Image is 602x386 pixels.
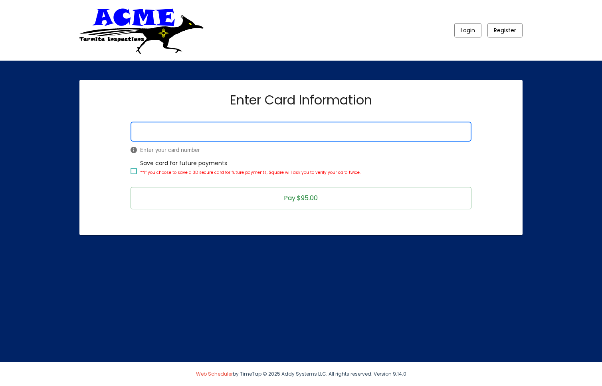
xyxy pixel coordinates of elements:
[196,370,233,377] a: Web Scheduler
[284,193,318,203] span: Pay $95.00
[131,187,471,209] button: Pay $95.00
[230,94,372,106] h2: Enter Card Information
[140,158,360,184] span: Save card for future payments
[131,122,471,141] iframe: Secure Credit Card Form
[454,23,481,37] button: Login
[131,146,471,154] span: Enter your card number
[461,26,475,34] span: Login
[494,26,516,34] span: Register
[140,168,360,177] p: **If you choose to save a 3D secure card for future payments, Square will ask you to verify your ...
[73,362,529,386] div: by TimeTap © 2025 Addy Systems LLC. All rights reserved. Version 9.14.0
[487,23,523,37] button: Register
